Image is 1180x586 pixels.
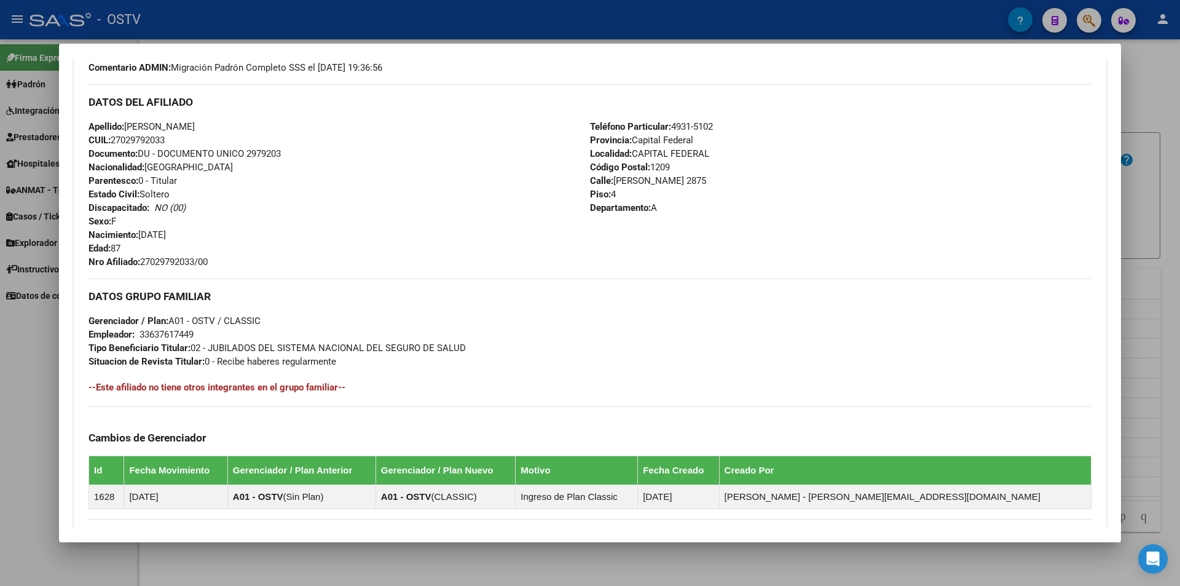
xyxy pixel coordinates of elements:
[590,175,706,186] span: [PERSON_NAME] 2875
[154,202,186,213] i: NO (00)
[590,189,616,200] span: 4
[124,456,227,485] th: Fecha Movimiento
[88,342,466,354] span: 02 - JUBILADOS DEL SISTEMA NACIONAL DEL SEGURO DE SALUD
[590,162,670,173] span: 1209
[88,189,170,200] span: Soltero
[88,148,281,159] span: DU - DOCUMENTO UNICO 2979203
[88,329,135,340] strong: Empleador:
[435,491,474,502] span: CLASSIC
[88,256,208,267] span: 27029792033/00
[590,148,709,159] span: CAPITAL FEDERAL
[88,162,233,173] span: [GEOGRAPHIC_DATA]
[140,328,194,341] div: 33637617449
[590,175,613,186] strong: Calle:
[590,121,713,132] span: 4931-5102
[88,135,111,146] strong: CUIL:
[88,229,138,240] strong: Nacimiento:
[1138,544,1168,574] div: Open Intercom Messenger
[590,202,657,213] span: A
[227,456,376,485] th: Gerenciador / Plan Anterior
[88,62,171,73] strong: Comentario ADMIN:
[88,135,165,146] span: 27029792033
[88,95,1091,109] h3: DATOS DEL AFILIADO
[88,431,1091,445] h3: Cambios de Gerenciador
[719,456,1091,485] th: Creado Por
[88,256,140,267] strong: Nro Afiliado:
[227,485,376,509] td: ( )
[88,290,1091,303] h3: DATOS GRUPO FAMILIAR
[88,356,205,367] strong: Situacion de Revista Titular:
[376,456,515,485] th: Gerenciador / Plan Nuevo
[88,229,166,240] span: [DATE]
[638,485,719,509] td: [DATE]
[124,485,227,509] td: [DATE]
[516,456,638,485] th: Motivo
[88,148,138,159] strong: Documento:
[88,216,111,227] strong: Sexo:
[381,491,431,502] strong: A01 - OSTV
[590,189,611,200] strong: Piso:
[88,381,1091,394] h4: --Este afiliado no tiene otros integrantes en el grupo familiar--
[638,456,719,485] th: Fecha Creado
[88,243,120,254] span: 87
[516,485,638,509] td: Ingreso de Plan Classic
[590,121,671,132] strong: Teléfono Particular:
[590,202,651,213] strong: Departamento:
[88,202,149,213] strong: Discapacitado:
[286,491,321,502] span: Sin Plan
[590,135,632,146] strong: Provincia:
[88,162,144,173] strong: Nacionalidad:
[376,485,515,509] td: ( )
[89,485,124,509] td: 1628
[88,243,111,254] strong: Edad:
[88,175,177,186] span: 0 - Titular
[88,356,336,367] span: 0 - Recibe haberes regularmente
[590,135,693,146] span: Capital Federal
[88,189,140,200] strong: Estado Civil:
[590,162,650,173] strong: Código Postal:
[88,121,124,132] strong: Apellido:
[88,315,168,327] strong: Gerenciador / Plan:
[590,148,632,159] strong: Localidad:
[88,216,116,227] span: F
[88,175,138,186] strong: Parentesco:
[719,485,1091,509] td: [PERSON_NAME] - [PERSON_NAME][EMAIL_ADDRESS][DOMAIN_NAME]
[233,491,283,502] strong: A01 - OSTV
[88,121,195,132] span: [PERSON_NAME]
[88,315,261,327] span: A01 - OSTV / CLASSIC
[88,61,382,74] span: Migración Padrón Completo SSS el [DATE] 19:36:56
[88,342,191,354] strong: Tipo Beneficiario Titular:
[89,456,124,485] th: Id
